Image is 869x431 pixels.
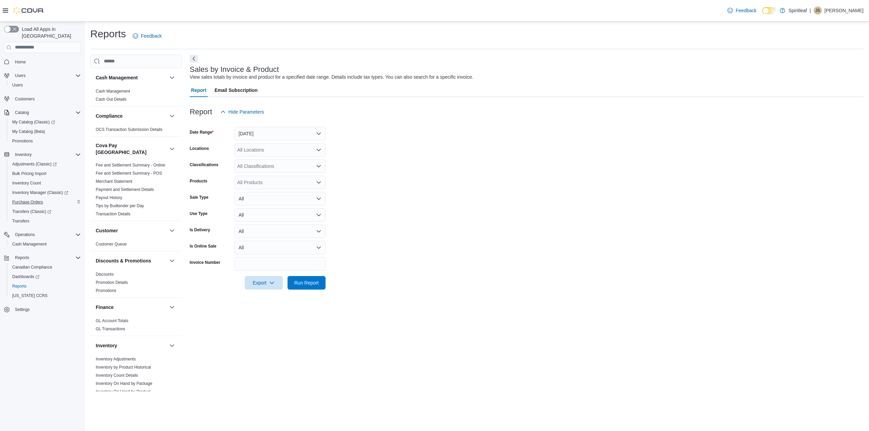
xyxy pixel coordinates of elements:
[96,326,125,332] span: GL Transactions
[96,212,130,216] a: Transaction Details
[12,161,57,167] span: Adjustments (Classic)
[12,190,68,195] span: Inventory Manager (Classic)
[10,137,81,145] span: Promotions
[96,171,162,176] span: Fee and Settlement Summary - POS
[15,307,30,312] span: Settings
[96,97,127,102] a: Cash Out Details
[7,136,84,146] button: Promotions
[10,198,46,206] a: Purchase Orders
[190,227,210,233] label: Is Delivery
[12,283,26,289] span: Reports
[12,180,41,186] span: Inventory Count
[14,7,44,14] img: Cova
[96,342,117,349] h3: Inventory
[96,381,152,386] span: Inventory On Hand by Package
[190,146,209,151] label: Locations
[168,303,176,311] button: Finance
[96,288,116,293] span: Promotions
[90,270,182,297] div: Discounts & Promotions
[12,151,34,159] button: Inventory
[7,80,84,90] button: Users
[7,127,84,136] button: My Catalog (Beta)
[10,217,32,225] a: Transfers
[725,4,759,17] a: Feedback
[10,208,81,216] span: Transfers (Classic)
[96,257,167,264] button: Discounts & Promotions
[235,241,326,254] button: All
[10,81,25,89] a: Users
[96,304,114,311] h3: Finance
[96,304,167,311] button: Finance
[7,216,84,226] button: Transfers
[96,280,128,285] a: Promotion Details
[12,265,52,270] span: Canadian Compliance
[96,357,136,361] a: Inventory Adjustments
[96,389,150,394] span: Inventory On Hand by Product
[288,276,326,290] button: Run Report
[168,74,176,82] button: Cash Management
[10,170,81,178] span: Bulk Pricing Import
[218,105,267,119] button: Hide Parameters
[316,147,321,153] button: Open list of options
[168,227,176,235] button: Customer
[7,188,84,197] a: Inventory Manager (Classic)
[96,142,167,156] h3: Cova Pay [GEOGRAPHIC_DATA]
[762,7,776,14] input: Dark Mode
[1,253,84,262] button: Reports
[10,81,81,89] span: Users
[12,199,43,205] span: Purchase Orders
[168,341,176,350] button: Inventory
[12,218,29,224] span: Transfers
[130,29,164,43] a: Feedback
[96,365,151,370] a: Inventory by Product Historical
[12,254,32,262] button: Reports
[12,274,39,279] span: Dashboards
[96,89,130,94] a: Cash Management
[316,180,321,185] button: Open list of options
[190,260,220,265] label: Invoice Number
[96,242,127,247] a: Customer Queue
[12,72,81,80] span: Users
[15,110,29,115] span: Catalog
[15,59,26,65] span: Home
[7,169,84,178] button: Bulk Pricing Import
[12,109,81,117] span: Catalog
[1,230,84,239] button: Operations
[1,71,84,80] button: Users
[12,231,38,239] button: Operations
[190,211,207,216] label: Use Type
[10,160,81,168] span: Adjustments (Classic)
[10,179,81,187] span: Inventory Count
[96,318,128,323] a: GL Account Totals
[190,162,219,168] label: Classifications
[96,163,165,168] a: Fee and Settlement Summary - Online
[96,195,122,200] a: Payout History
[15,232,35,237] span: Operations
[235,224,326,238] button: All
[90,317,182,336] div: Finance
[10,189,71,197] a: Inventory Manager (Classic)
[12,82,23,88] span: Users
[7,272,84,281] a: Dashboards
[12,58,81,66] span: Home
[7,239,84,249] button: Cash Management
[12,241,47,247] span: Cash Management
[10,263,81,271] span: Canadian Compliance
[96,127,163,132] span: OCS Transaction Submission Details
[190,243,217,249] label: Is Online Sale
[12,209,51,214] span: Transfers (Classic)
[96,257,151,264] h3: Discounts & Promotions
[141,33,162,39] span: Feedback
[96,187,154,192] a: Payment and Settlement Details
[15,73,25,78] span: Users
[10,118,58,126] a: My Catalog (Classic)
[96,389,150,394] a: Inventory On Hand by Product
[1,150,84,159] button: Inventory
[190,130,214,135] label: Date Range
[7,207,84,216] a: Transfers (Classic)
[10,198,81,206] span: Purchase Orders
[96,373,138,378] a: Inventory Count Details
[96,179,132,184] a: Merchant Statement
